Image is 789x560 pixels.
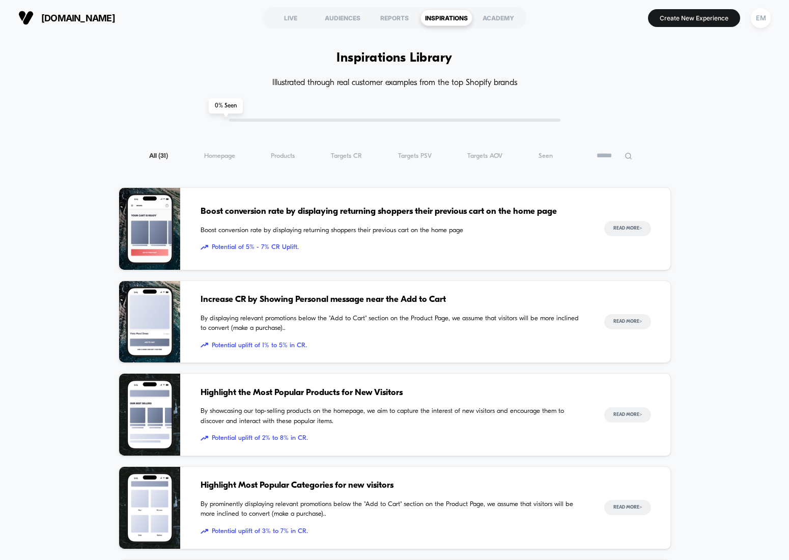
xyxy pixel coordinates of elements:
[751,8,771,28] div: EM
[41,13,115,23] span: [DOMAIN_NAME]
[119,281,180,363] img: By displaying relevant promotions below the "Add to Cart" section on the Product Page, we assume ...
[119,188,180,270] img: Boost conversion rate by displaying returning shoppers their previous cart on the home page
[748,8,774,29] button: EM
[201,205,584,218] span: Boost conversion rate by displaying returning shoppers their previous cart on the home page
[158,153,168,159] span: ( 31 )
[204,152,235,160] span: Homepage
[604,500,651,515] button: Read More>
[539,152,553,160] span: Seen
[201,341,584,351] span: Potential uplift of 1% to 5% in CR.
[369,10,420,26] div: REPORTS
[209,98,243,114] span: 0 % Seen
[201,386,584,400] span: Highlight the Most Popular Products for New Visitors
[201,479,584,492] span: Highlight Most Popular Categories for new visitors
[604,407,651,423] button: Read More>
[201,226,584,236] span: Boost conversion rate by displaying returning shoppers their previous cart on the home page
[201,406,584,426] span: By showcasing our top-selling products on the homepage, we aim to capture the interest of new vis...
[201,526,584,537] span: Potential uplift of 3% to 7% in CR.
[604,314,651,329] button: Read More>
[201,242,584,253] span: Potential of 5% - 7% CR Uplift.
[336,51,453,66] h1: Inspirations Library
[467,152,502,160] span: Targets AOV
[317,10,369,26] div: AUDIENCES
[201,499,584,519] span: By prominently displaying relevant promotions below the "Add to Cart" section on the Product Page...
[271,152,295,160] span: Products
[15,10,118,26] button: [DOMAIN_NAME]
[201,314,584,333] span: By displaying relevant promotions below the "Add to Cart" section on the Product Page, we assume ...
[604,221,651,236] button: Read More>
[149,152,168,160] span: All
[420,10,472,26] div: INSPIRATIONS
[648,9,740,27] button: Create New Experience
[331,152,362,160] span: Targets CR
[201,433,584,443] span: Potential uplift of 2% to 8% in CR.
[265,10,317,26] div: LIVE
[201,293,584,306] span: Increase CR by Showing Personal message near the Add to Cart
[119,467,180,549] img: By prominently displaying relevant promotions below the "Add to Cart" section on the Product Page...
[119,78,671,88] h4: Illustrated through real customer examples from the top Shopify brands
[472,10,524,26] div: ACADEMY
[18,10,34,25] img: Visually logo
[398,152,432,160] span: Targets PSV
[119,374,180,456] img: By showcasing our top-selling products on the homepage, we aim to capture the interest of new vis...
